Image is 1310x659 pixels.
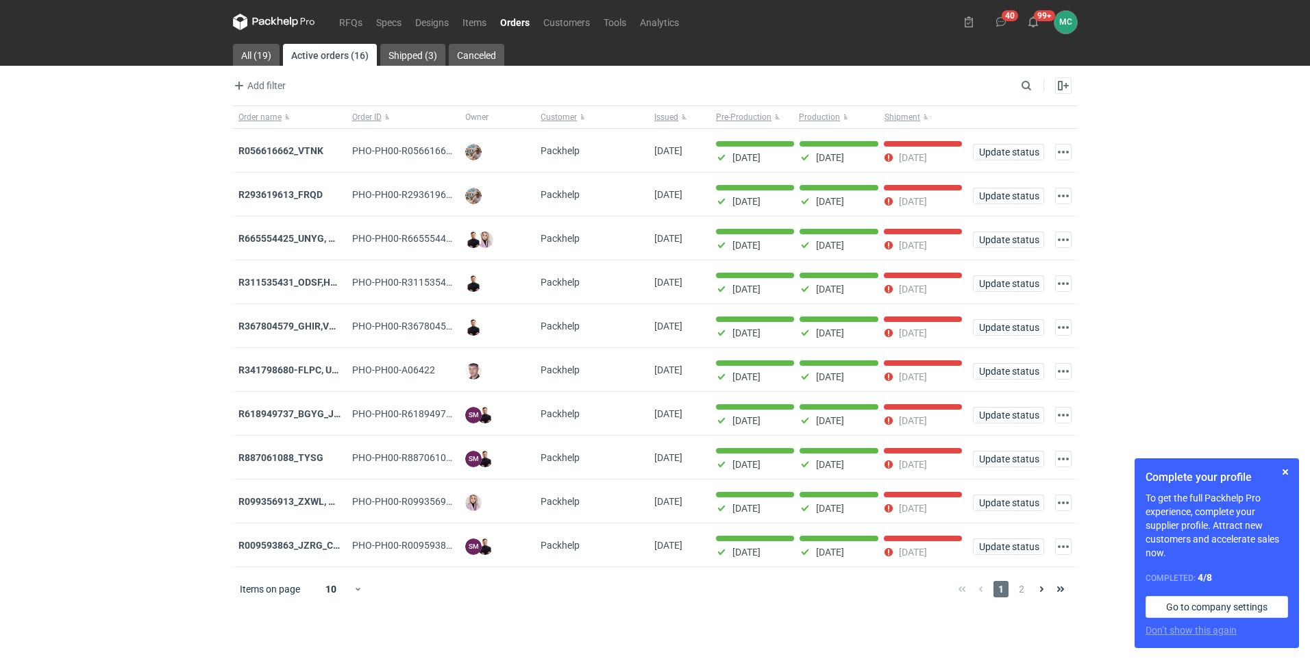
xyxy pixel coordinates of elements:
[465,275,482,292] img: Tomasz Kubiak
[465,232,482,248] img: Tomasz Kubiak
[654,321,682,332] span: 30/04/2025
[1055,538,1072,555] button: Actions
[1055,319,1072,336] button: Actions
[541,364,580,375] span: Packhelp
[352,233,543,244] span: PHO-PH00-R665554425_UNYG,-SAZV,-FHAQ
[352,540,510,551] span: PHO-PH00-R009593863_JZRG_CIHJ
[799,112,840,123] span: Production
[816,547,844,558] p: [DATE]
[465,538,482,555] figcaption: SM
[541,540,580,551] span: Packhelp
[796,106,882,128] button: Production
[1146,596,1288,618] a: Go to company settings
[1055,495,1072,511] button: Actions
[238,496,380,507] strong: R099356913_ZXWL, GEQI, PMJL
[979,498,1038,508] span: Update status
[238,321,347,332] a: R367804579_GHIR,VZKA
[816,415,844,426] p: [DATE]
[973,232,1044,248] button: Update status
[732,547,761,558] p: [DATE]
[1055,188,1072,204] button: Actions
[899,503,927,514] p: [DATE]
[238,189,323,200] strong: R293619613_FRQD
[465,451,482,467] figcaption: SM
[1055,407,1072,423] button: Actions
[233,14,315,30] svg: Packhelp Pro
[993,581,1009,597] span: 1
[899,152,927,163] p: [DATE]
[352,364,435,375] span: PHO-PH00-A06422
[541,233,580,244] span: Packhelp
[899,196,927,207] p: [DATE]
[973,363,1044,380] button: Update status
[465,495,482,511] img: Klaudia Wiśniewska
[380,44,445,66] a: Shipped (3)
[238,145,323,156] a: R056616662_VTNK
[899,284,927,295] p: [DATE]
[1055,144,1072,160] button: Actions
[231,77,286,94] span: Add filter
[654,112,678,123] span: Issued
[654,496,682,507] span: 21/11/2024
[541,496,580,507] span: Packhelp
[408,14,456,30] a: Designs
[732,196,761,207] p: [DATE]
[465,407,482,423] figcaption: SM
[352,408,577,419] span: PHO-PH00-R618949737_BGYG_JJWU_AOVG_WTNK
[541,112,577,123] span: Customer
[238,277,352,288] a: R311535431_ODSF,HMHH
[710,106,796,128] button: Pre-Production
[973,495,1044,511] button: Update status
[1022,11,1044,33] button: 99+
[1146,491,1288,560] p: To get the full Packhelp Pro experience, complete your supplier profile. Attract new customers an...
[541,189,580,200] span: Packhelp
[332,14,369,30] a: RFQs
[1146,469,1288,486] h1: Complete your profile
[882,106,967,128] button: Shipment
[233,106,347,128] button: Order name
[633,14,686,30] a: Analytics
[230,77,286,94] button: Add filter
[732,371,761,382] p: [DATE]
[732,284,761,295] p: [DATE]
[477,232,493,248] img: Klaudia Wiśniewska
[1018,77,1062,94] input: Search
[309,580,354,599] div: 10
[899,240,927,251] p: [DATE]
[973,319,1044,336] button: Update status
[716,112,771,123] span: Pre-Production
[541,321,580,332] span: Packhelp
[732,459,761,470] p: [DATE]
[238,452,323,463] strong: R887061088_TYSG
[732,152,761,163] p: [DATE]
[238,233,382,244] a: R665554425_UNYG, SAZV, FHAQ
[1054,11,1077,34] div: Marta Czupryniak
[979,147,1038,157] span: Update status
[899,415,927,426] p: [DATE]
[1055,232,1072,248] button: Actions
[465,188,482,204] img: Michał Palasek
[541,145,580,156] span: Packhelp
[1054,11,1077,34] button: MC
[899,547,927,558] p: [DATE]
[816,503,844,514] p: [DATE]
[973,451,1044,467] button: Update status
[979,323,1038,332] span: Update status
[654,364,682,375] span: 28/01/2025
[465,112,489,123] span: Owner
[541,277,580,288] span: Packhelp
[654,540,682,551] span: 10/10/2024
[233,44,280,66] a: All (19)
[816,240,844,251] p: [DATE]
[1198,572,1212,583] strong: 4 / 8
[979,542,1038,551] span: Update status
[597,14,633,30] a: Tools
[1055,451,1072,467] button: Actions
[477,538,493,555] img: Tomasz Kubiak
[465,319,482,336] img: Tomasz Kubiak
[477,407,493,423] img: Tomasz Kubiak
[654,145,682,156] span: 13/08/2025
[238,408,415,419] strong: R618949737_BGYG_JJWU_AOVG_WTNK
[493,14,536,30] a: Orders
